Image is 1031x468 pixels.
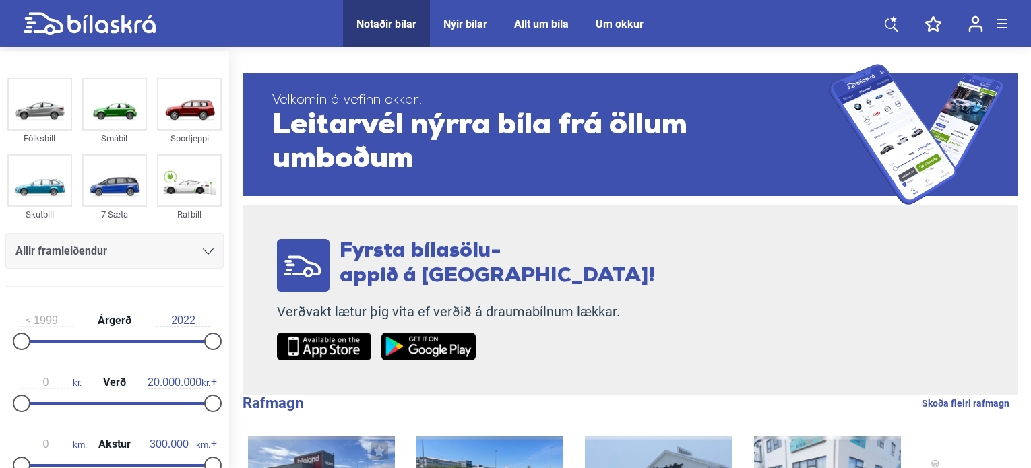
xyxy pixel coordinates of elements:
p: Verðvakt lætur þig vita ef verðið á draumabílnum lækkar. [277,304,655,321]
div: Rafbíll [157,207,222,222]
div: 7 Sæta [82,207,147,222]
span: Fyrsta bílasölu- appið á [GEOGRAPHIC_DATA]! [340,241,655,287]
a: Um okkur [596,18,644,30]
div: Skutbíll [7,207,72,222]
a: Allt um bíla [514,18,569,30]
span: km. [19,438,87,450]
span: Akstur [95,439,134,450]
span: Allir framleiðendur [15,242,107,261]
a: Velkomin á vefinn okkar!Leitarvél nýrra bíla frá öllum umboðum [243,64,1018,205]
span: km. [142,438,210,450]
span: Árgerð [94,315,135,326]
div: Smábíl [82,131,147,146]
a: Nýir bílar [443,18,487,30]
img: user-login.svg [968,15,983,32]
a: Skoða fleiri rafmagn [922,395,1009,412]
b: Rafmagn [243,395,303,411]
a: Notaðir bílar [356,18,416,30]
div: Sportjeppi [157,131,222,146]
span: kr. [148,376,210,389]
span: Verð [100,377,129,388]
div: Fólksbíll [7,131,72,146]
span: kr. [19,376,82,389]
span: Velkomin á vefinn okkar! [272,92,829,109]
span: Leitarvél nýrra bíla frá öllum umboðum [272,109,829,176]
